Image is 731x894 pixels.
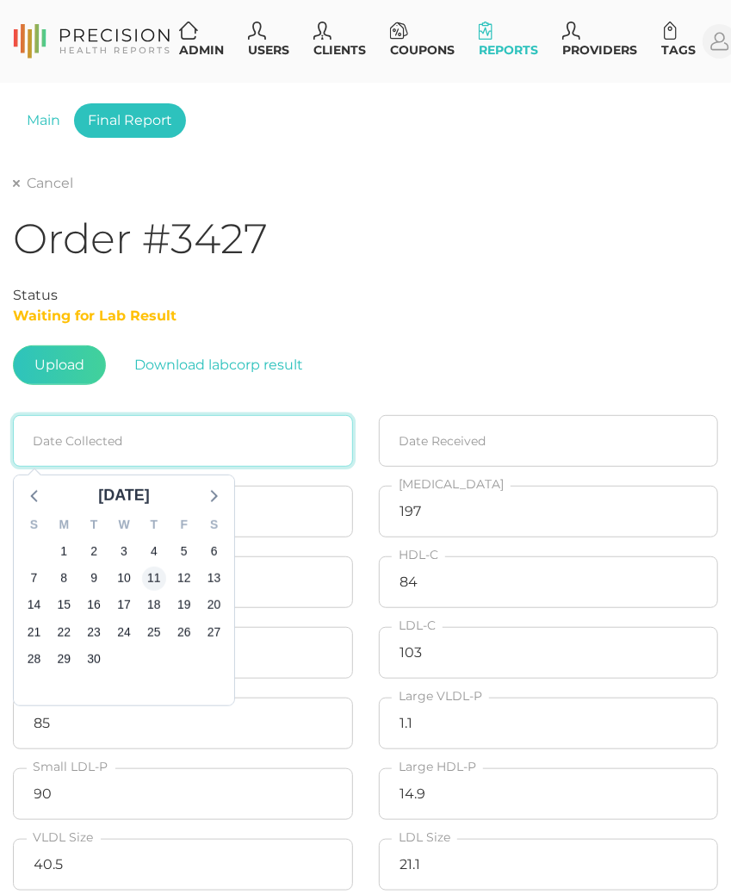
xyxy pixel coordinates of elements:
span: Wednesday, September 17, 2025 [112,593,136,618]
div: S [199,512,229,538]
span: Saturday, September 20, 2025 [202,593,226,618]
span: Tuesday, September 16, 2025 [82,593,106,618]
a: Main [13,103,74,138]
span: Tuesday, September 30, 2025 [82,647,106,671]
button: Download labcorp result [113,345,325,385]
span: Thursday, September 18, 2025 [142,593,166,618]
input: Cholesterol [379,486,719,537]
input: HDL-P [379,768,719,820]
div: M [49,512,79,538]
div: Status [13,285,718,306]
span: Wednesday, September 3, 2025 [112,540,136,564]
span: Thursday, September 4, 2025 [142,540,166,564]
a: Providers [555,16,644,66]
a: Reports [472,16,545,66]
input: HDL-C [379,556,719,608]
input: Select date [13,415,353,467]
span: Monday, September 15, 2025 [52,593,76,618]
span: Upload [13,345,106,385]
span: Sunday, September 14, 2025 [22,593,46,618]
a: Tags [654,16,703,66]
a: Cancel [13,175,73,192]
span: Monday, September 29, 2025 [52,647,76,671]
div: S [19,512,49,538]
span: Sunday, September 7, 2025 [22,567,46,591]
div: T [139,512,169,538]
span: Thursday, September 11, 2025 [142,567,166,591]
a: Users [241,16,296,66]
input: Apo B [13,698,353,749]
span: Thursday, September 25, 2025 [142,620,166,644]
span: Sunday, September 21, 2025 [22,620,46,644]
span: Monday, September 22, 2025 [52,620,76,644]
span: Wednesday, September 10, 2025 [112,567,136,591]
span: Tuesday, September 2, 2025 [82,540,106,564]
span: Monday, September 8, 2025 [52,567,76,591]
span: Friday, September 26, 2025 [172,620,196,644]
input: Small LDL-P [13,768,353,820]
a: Clients [307,16,373,66]
span: Waiting for Lab Result [13,307,177,324]
input: Large VLDL-P [379,698,719,749]
input: Select date [379,415,719,467]
a: Coupons [383,16,462,66]
span: Friday, September 12, 2025 [172,567,196,591]
span: Saturday, September 6, 2025 [202,540,226,564]
input: VLDL Size [13,839,353,891]
span: Tuesday, September 23, 2025 [82,620,106,644]
span: Saturday, September 13, 2025 [202,567,226,591]
span: Friday, September 5, 2025 [172,540,196,564]
span: Saturday, September 27, 2025 [202,620,226,644]
span: Tuesday, September 9, 2025 [82,567,106,591]
div: T [79,512,109,538]
span: Wednesday, September 24, 2025 [112,620,136,644]
span: Friday, September 19, 2025 [172,593,196,618]
input: LDL-C [379,627,719,679]
div: F [169,512,199,538]
div: W [109,512,139,538]
input: LDL Size [379,839,719,891]
h1: Order #3427 [13,214,718,264]
a: Admin [172,16,231,66]
div: [DATE] [91,484,157,507]
a: Final Report [74,103,186,138]
span: Monday, September 1, 2025 [52,540,76,564]
span: Sunday, September 28, 2025 [22,647,46,671]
